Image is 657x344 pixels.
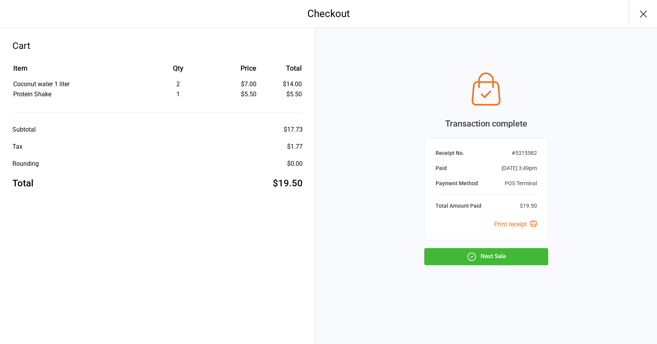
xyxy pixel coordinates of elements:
div: $17.73 [284,125,303,134]
div: Tax [12,142,23,151]
span: Coconut water 1 liter [13,80,70,88]
button: Next Sale [424,248,548,265]
div: $1.77 [287,142,303,151]
div: POS Terminal [505,179,537,188]
div: Paid [436,164,447,172]
td: $5.50 [260,90,302,99]
div: Total [12,176,33,190]
div: 2 [139,80,217,89]
div: Total Amount Paid [436,202,481,210]
a: Print receipt [494,221,537,228]
span: Protein Shake [13,90,51,98]
div: 1 [139,90,217,99]
div: [DATE] 3:49pm [502,164,537,172]
div: Price [218,63,256,73]
td: $14.00 [260,80,302,89]
div: Receipt No. [436,149,464,157]
div: $0.00 [287,159,303,169]
div: $7.00 [218,80,256,89]
div: Rounding [12,159,39,169]
div: $5.50 [218,90,256,99]
div: Cart [12,39,303,53]
div: Subtotal [12,125,36,134]
div: # 5315582 [512,149,537,157]
th: Qty [139,63,217,79]
div: $19.50 [520,202,537,210]
th: Total [260,63,302,79]
th: Item [13,63,139,79]
div: Payment Method [436,179,478,188]
div: Transaction complete [424,117,548,130]
div: $19.50 [273,176,303,190]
